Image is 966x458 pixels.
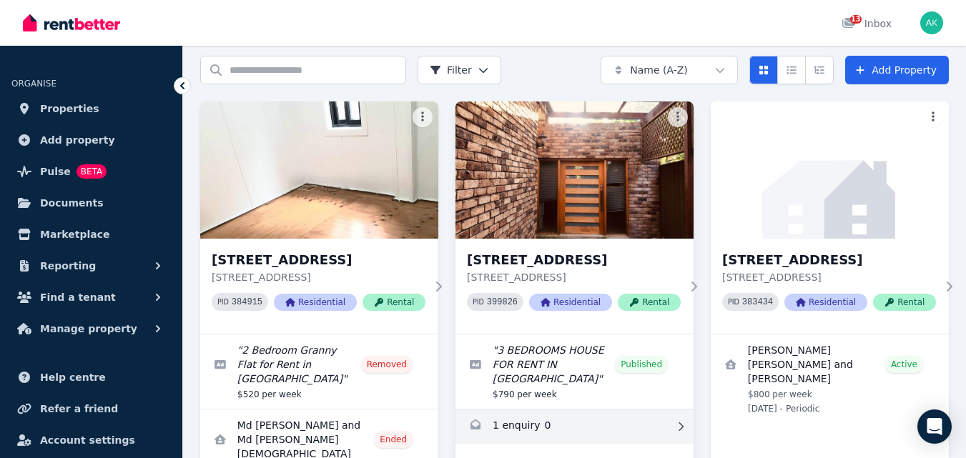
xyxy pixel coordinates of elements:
a: Properties [11,94,171,123]
span: Documents [40,194,104,211]
span: Residential [784,294,867,311]
a: Edit listing: 3 BEDROOMS HOUSE FOR RENT IN LAKEMBA [455,334,694,409]
img: 27 Garrong Rd, Lakemba [711,101,949,239]
a: Account settings [11,426,171,454]
button: Compact list view [777,56,806,84]
a: 16A Vivienne Ave, Lakemba[STREET_ADDRESS][STREET_ADDRESS]PID 399826ResidentialRental [455,101,694,334]
a: Add Property [845,56,949,84]
span: Rental [618,294,681,311]
h3: [STREET_ADDRESS] [722,250,936,270]
p: [STREET_ADDRESS] [722,270,936,284]
span: BETA [77,164,107,179]
img: 2/29 Garrong Rd, Lakemba [200,101,438,239]
small: PID [473,298,484,306]
small: PID [217,298,229,306]
img: 16A Vivienne Ave, Lakemba [455,101,694,239]
a: 2/29 Garrong Rd, Lakemba[STREET_ADDRESS][STREET_ADDRESS]PID 384915ResidentialRental [200,101,438,334]
button: More options [413,107,433,127]
p: [STREET_ADDRESS] [467,270,681,284]
a: Add property [11,126,171,154]
a: Documents [11,189,171,217]
span: Properties [40,100,99,117]
h3: [STREET_ADDRESS] [212,250,425,270]
code: 399826 [487,297,518,307]
span: Add property [40,131,115,149]
button: Filter [418,56,501,84]
code: 384915 [232,297,262,307]
span: Rental [363,294,425,311]
button: More options [668,107,688,127]
img: Azad Kalam [920,11,943,34]
span: Marketplace [40,226,109,243]
div: Inbox [842,16,892,31]
span: Reporting [40,257,96,274]
span: 13 [850,15,862,24]
button: Card view [749,56,778,84]
span: Pulse [40,163,71,180]
span: Filter [430,63,472,77]
div: View options [749,56,834,84]
a: Edit listing: 2 Bedroom Granny Flat for Rent in Lakemba [200,334,438,409]
a: PulseBETA [11,157,171,186]
a: Marketplace [11,220,171,249]
a: View details for Magdy Reiad Fathalla Hassan and Fatmaelzahra Mohamed [711,334,949,423]
button: Expanded list view [805,56,834,84]
code: 383434 [742,297,773,307]
span: Manage property [40,320,137,337]
span: Refer a friend [40,400,118,417]
span: Account settings [40,432,135,449]
span: Rental [873,294,936,311]
span: Find a tenant [40,289,116,306]
span: ORGANISE [11,79,56,89]
span: Residential [274,294,357,311]
span: Help centre [40,369,106,386]
button: Reporting [11,252,171,280]
h3: [STREET_ADDRESS] [467,250,681,270]
button: More options [923,107,943,127]
a: Enquiries for 16A Vivienne Ave, Lakemba [455,409,694,444]
p: [STREET_ADDRESS] [212,270,425,284]
button: Name (A-Z) [601,56,738,84]
div: Open Intercom Messenger [917,409,952,444]
a: Help centre [11,363,171,392]
img: RentBetter [23,12,120,34]
button: Manage property [11,314,171,343]
span: Residential [529,294,612,311]
span: Name (A-Z) [630,63,688,77]
small: PID [728,298,739,306]
a: 27 Garrong Rd, Lakemba[STREET_ADDRESS][STREET_ADDRESS]PID 383434ResidentialRental [711,101,949,334]
a: Refer a friend [11,394,171,423]
button: Find a tenant [11,283,171,312]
